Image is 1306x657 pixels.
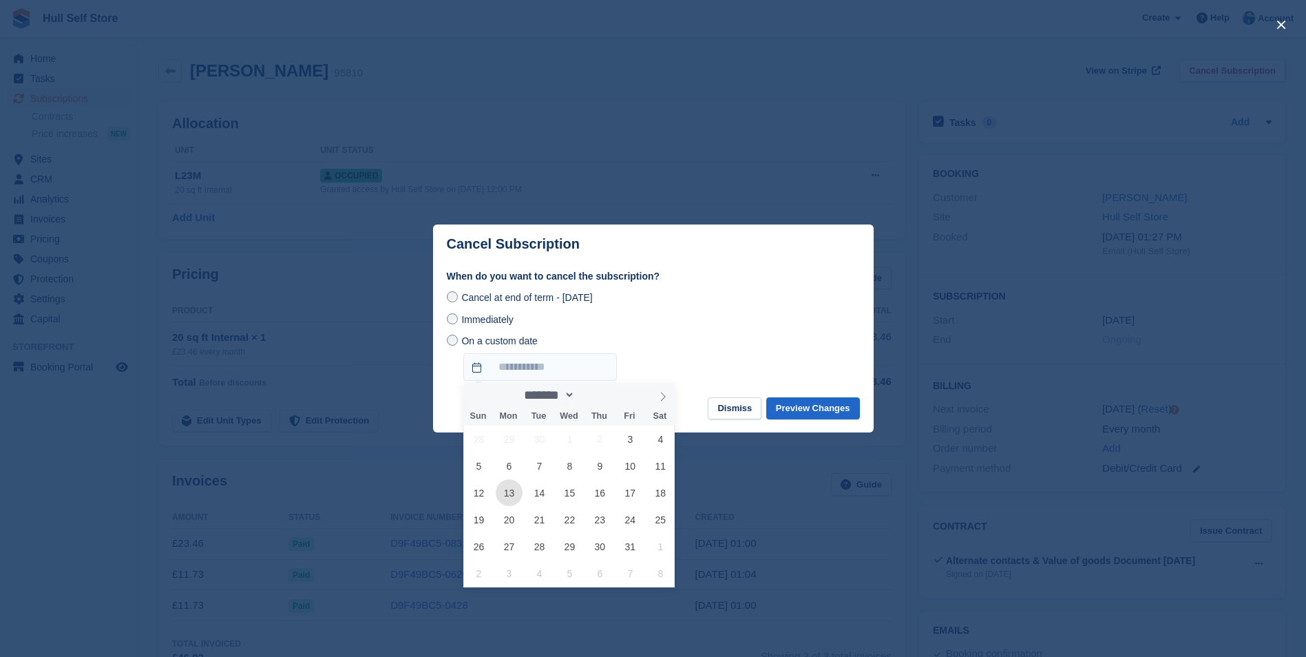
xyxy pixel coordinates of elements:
span: On a custom date [461,335,538,346]
span: Tue [523,412,554,421]
span: October 14, 2025 [526,479,553,506]
select: Month [520,388,576,402]
span: Sat [644,412,675,421]
span: November 5, 2025 [556,560,583,587]
span: October 16, 2025 [587,479,613,506]
span: Wed [554,412,584,421]
span: October 29, 2025 [556,533,583,560]
input: Immediately [447,313,458,324]
span: October 5, 2025 [465,452,492,479]
span: October 21, 2025 [526,506,553,533]
input: On a custom date [463,353,617,381]
span: November 6, 2025 [587,560,613,587]
span: October 26, 2025 [465,533,492,560]
span: November 8, 2025 [647,560,674,587]
span: September 28, 2025 [465,426,492,452]
span: September 30, 2025 [526,426,553,452]
input: Year [575,388,618,402]
span: October 18, 2025 [647,479,674,506]
span: October 8, 2025 [556,452,583,479]
span: October 31, 2025 [617,533,644,560]
span: November 7, 2025 [617,560,644,587]
span: October 22, 2025 [556,506,583,533]
button: Preview Changes [766,397,860,420]
span: November 1, 2025 [647,533,674,560]
input: Cancel at end of term - [DATE] [447,291,458,302]
span: Mon [493,412,523,421]
span: November 2, 2025 [465,560,492,587]
span: October 27, 2025 [496,533,523,560]
button: Dismiss [708,397,761,420]
span: October 3, 2025 [617,426,644,452]
span: Cancel at end of term - [DATE] [461,292,592,303]
span: November 4, 2025 [526,560,553,587]
input: On a custom date [447,335,458,346]
span: October 12, 2025 [465,479,492,506]
span: October 9, 2025 [587,452,613,479]
span: October 13, 2025 [496,479,523,506]
span: October 28, 2025 [526,533,553,560]
span: October 4, 2025 [647,426,674,452]
span: October 30, 2025 [587,533,613,560]
span: October 19, 2025 [465,506,492,533]
span: Sun [463,412,494,421]
span: Immediately [461,314,513,325]
span: Thu [584,412,614,421]
span: November 3, 2025 [496,560,523,587]
p: Cancel Subscription [447,236,580,252]
span: October 25, 2025 [647,506,674,533]
span: September 29, 2025 [496,426,523,452]
span: October 2, 2025 [587,426,613,452]
span: October 17, 2025 [617,479,644,506]
span: October 7, 2025 [526,452,553,479]
span: October 6, 2025 [496,452,523,479]
span: October 10, 2025 [617,452,644,479]
span: Fri [614,412,644,421]
span: October 23, 2025 [587,506,613,533]
span: October 11, 2025 [647,452,674,479]
label: When do you want to cancel the subscription? [447,269,860,284]
span: October 1, 2025 [556,426,583,452]
button: close [1270,14,1292,36]
span: October 20, 2025 [496,506,523,533]
span: October 15, 2025 [556,479,583,506]
span: October 24, 2025 [617,506,644,533]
